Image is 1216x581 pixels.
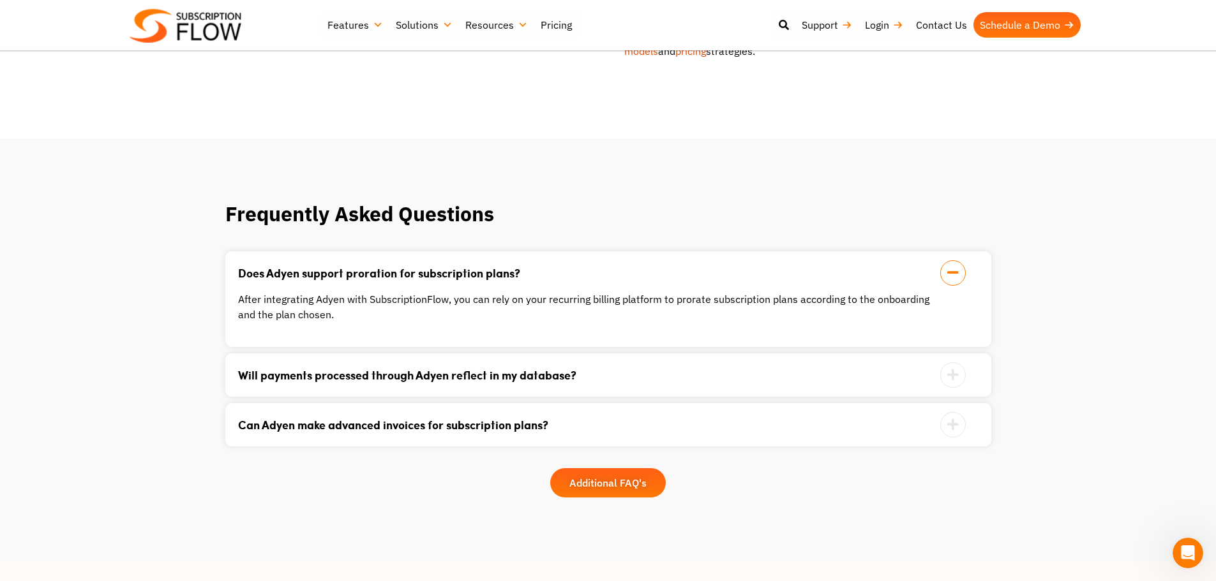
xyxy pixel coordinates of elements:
a: Can Adyen make advanced invoices for subscription plans? [238,419,947,430]
div: Does Adyen support proration for subscription plans? [238,279,947,322]
a: Additional FAQ's [550,468,666,497]
a: Does Adyen support proration for subscription plans? [238,267,947,279]
a: Login [859,12,910,38]
a: Resources [459,12,534,38]
img: Subscriptionflow [130,9,241,43]
iframe: Intercom live chat [1173,538,1203,568]
a: Schedule a Demo [973,12,1081,38]
a: Solutions [389,12,459,38]
a: Contact Us [910,12,973,38]
a: pricing [675,45,706,57]
span: Additional FAQ's [569,478,647,488]
a: Features [321,12,389,38]
h2: Frequently Asked Questions [225,202,991,226]
a: Pricing [534,12,578,38]
a: Support [795,12,859,38]
a: Will payments processed through Adyen reflect in my database? [238,369,947,381]
p: After integrating Adyen with SubscriptionFlow, you can rely on your recurring billing platform to... [238,291,947,322]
